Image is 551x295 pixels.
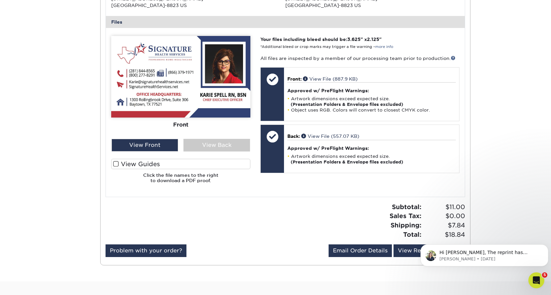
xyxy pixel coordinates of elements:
div: View Front [112,139,178,151]
iframe: Intercom notifications message [418,230,551,277]
a: View File (557.07 KB) [301,134,359,139]
li: Artwork dimensions exceed expected size. [287,96,455,107]
strong: Subtotal: [392,203,421,210]
small: *Additional bleed or crop marks may trigger a file warning – [260,45,393,49]
a: Email Order Details [329,244,392,257]
span: 5 [542,272,547,278]
span: Front: [287,76,302,82]
h4: Approved w/ PreFlight Warnings: [287,88,455,93]
span: 3.625 [347,37,361,42]
div: Front [111,118,250,132]
h6: Click the file names to the right to download a PDF proof. [111,172,250,189]
a: View File (887.9 KB) [303,76,358,82]
li: Object uses RGB. Colors will convert to closest CMYK color. [287,107,455,113]
span: $18.84 [423,230,465,239]
strong: (Presentation Folders & Envelope files excluded) [291,159,403,164]
span: $0.00 [423,211,465,221]
strong: Sales Tax: [390,212,421,219]
div: View Back [183,139,250,151]
h4: Approved w/ PreFlight Warnings: [287,146,455,151]
strong: Total: [403,231,421,238]
iframe: Intercom live chat [528,272,544,288]
span: 2.125 [367,37,379,42]
li: Artwork dimensions exceed expected size. [287,153,455,165]
span: $11.00 [423,202,465,212]
label: View Guides [111,159,250,169]
a: View Receipt [394,244,439,257]
span: $7.84 [423,221,465,230]
div: Files [106,16,465,28]
a: Problem with your order? [106,244,186,257]
a: more info [375,45,393,49]
strong: (Presentation Folders & Envelope files excluded) [291,102,403,107]
strong: Shipping: [391,221,421,229]
span: Back: [287,134,300,139]
p: All files are inspected by a member of our processing team prior to production. [260,55,459,62]
strong: Your files including bleed should be: " x " [260,37,382,42]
